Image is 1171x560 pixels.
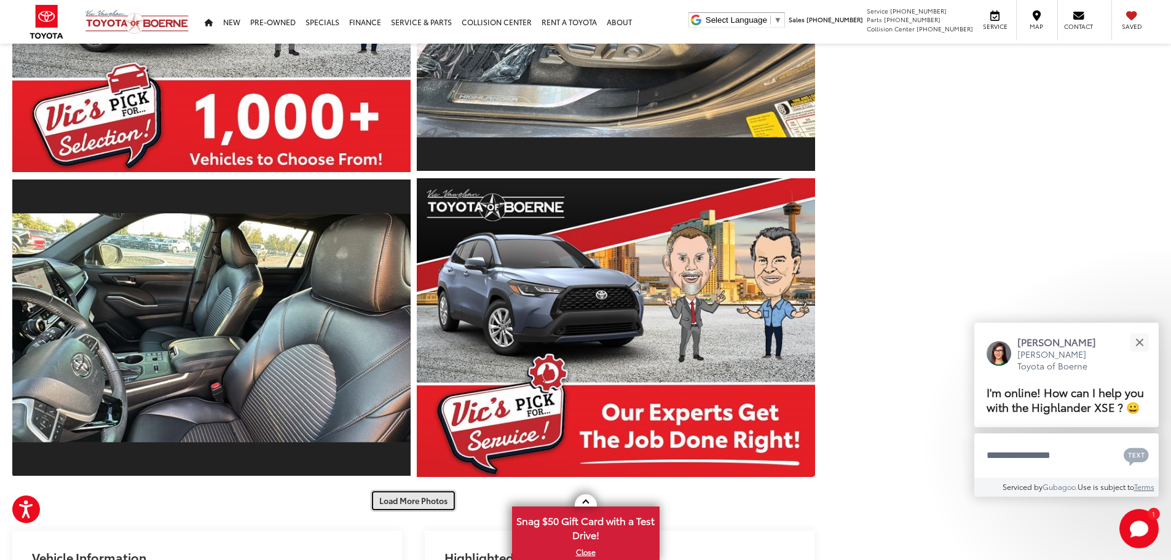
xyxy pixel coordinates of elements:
img: Vic Vaughan Toyota of Boerne [85,9,189,34]
svg: Text [1124,446,1149,466]
span: 1 [1152,511,1155,516]
span: Service [867,6,888,15]
span: [PHONE_NUMBER] [890,6,947,15]
span: Use is subject to [1078,481,1134,492]
p: [PERSON_NAME] [1017,335,1108,349]
span: Snag $50 Gift Card with a Test Drive! [513,508,658,545]
button: Chat with SMS [1120,441,1153,469]
img: 2023 Toyota Highlander XSE [9,213,415,442]
span: Select Language [706,15,767,25]
button: Close [1126,329,1153,355]
a: Gubagoo. [1043,481,1078,492]
a: Expand Photo 19 [417,178,815,477]
span: I'm online! How can I help you with the Highlander XSE ? 😀 [987,384,1144,415]
span: [PHONE_NUMBER] [884,15,940,24]
img: 2023 Toyota Highlander XSE [412,175,819,480]
span: Sales [789,15,805,24]
span: Parts [867,15,882,24]
svg: Start Chat [1119,509,1159,548]
span: [PHONE_NUMBER] [806,15,863,24]
span: Service [981,22,1009,31]
span: Saved [1118,22,1145,31]
span: Serviced by [1003,481,1043,492]
button: Toggle Chat Window [1119,509,1159,548]
span: Collision Center [867,24,915,33]
span: Map [1023,22,1050,31]
a: Terms [1134,481,1154,492]
div: Close[PERSON_NAME][PERSON_NAME] Toyota of BoerneI'm online! How can I help you with the Highlande... [974,323,1159,497]
a: Select Language​ [706,15,782,25]
span: Contact [1064,22,1093,31]
span: ▼ [774,15,782,25]
button: Load More Photos [371,490,456,511]
a: Expand Photo 18 [12,178,411,477]
p: [PERSON_NAME] Toyota of Boerne [1017,349,1108,373]
span: [PHONE_NUMBER] [917,24,973,33]
textarea: Type your message [974,433,1159,478]
span: ​ [770,15,771,25]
